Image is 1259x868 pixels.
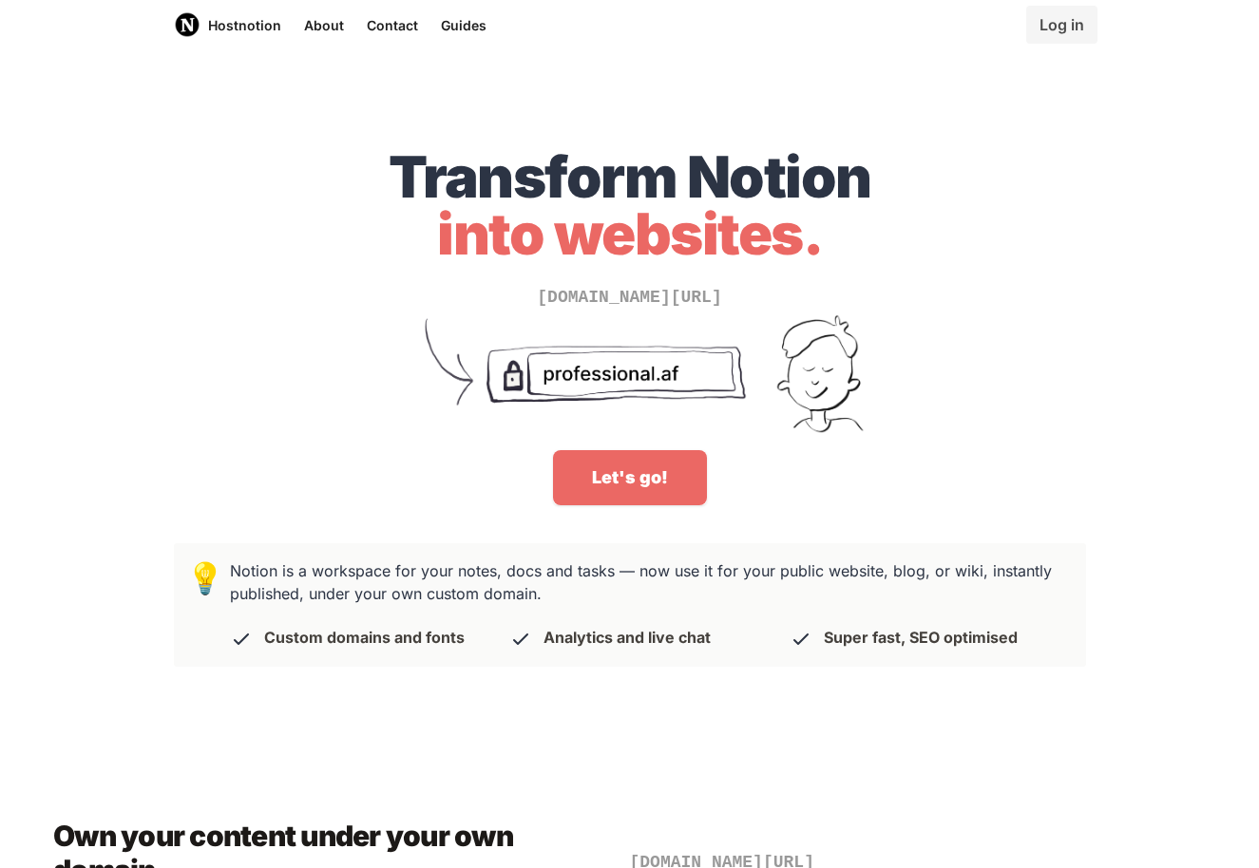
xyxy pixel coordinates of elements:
p: Analytics and live chat [544,628,711,647]
p: Custom domains and fonts [264,628,465,647]
h1: Transform Notion [174,148,1086,262]
span: [DOMAIN_NAME][URL] [537,288,721,307]
h3: Notion is a workspace for your notes, docs and tasks — now use it for your public website, blog, ... [224,559,1070,651]
img: Turn unprofessional Notion URLs into your sexy domain [392,311,868,450]
span: into websites. [437,199,822,268]
p: Super fast, SEO optimised [824,628,1018,647]
span: 💡 [186,559,224,597]
a: Log in [1026,6,1097,44]
img: Host Notion logo [174,11,200,38]
a: Let's go! [553,450,707,505]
